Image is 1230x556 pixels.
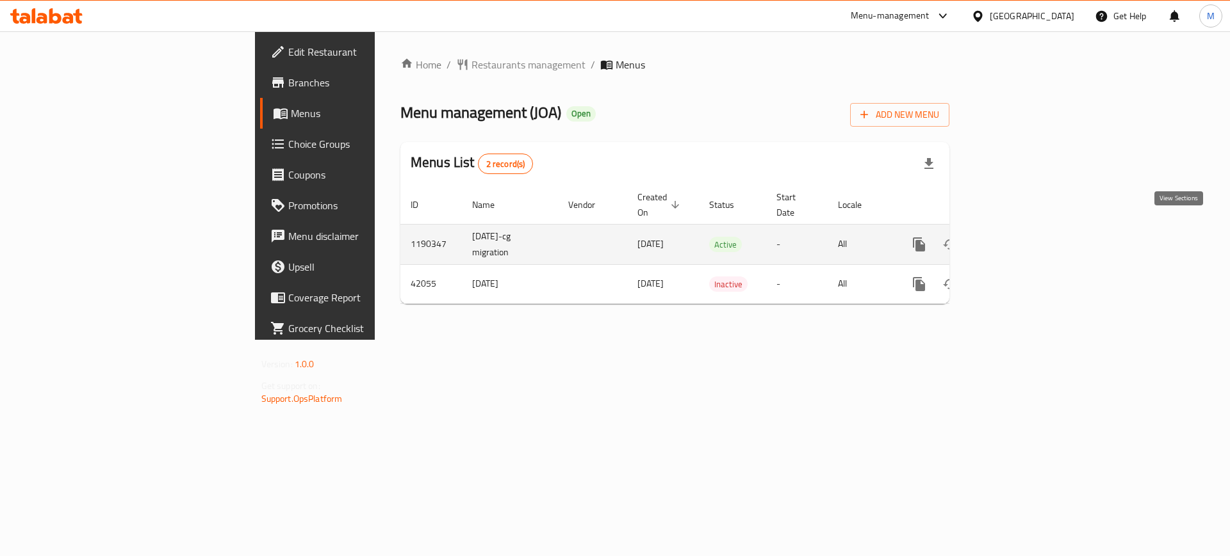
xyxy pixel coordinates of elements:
[288,290,450,305] span: Coverage Report
[838,197,878,212] span: Locale
[261,356,293,372] span: Version:
[288,198,450,213] span: Promotions
[288,136,450,152] span: Choice Groups
[260,129,461,159] a: Choice Groups
[935,269,965,299] button: Change Status
[260,67,461,98] a: Branches
[260,221,461,251] a: Menu disclaimer
[776,189,812,220] span: Start Date
[295,356,315,372] span: 1.0.0
[288,44,450,60] span: Edit Restaurant
[914,148,944,179] div: Export file
[904,229,935,260] button: more
[400,186,1037,304] table: enhanced table
[709,277,748,292] span: Inactive
[288,75,450,90] span: Branches
[935,229,965,260] button: Change Status
[766,224,828,264] td: -
[709,237,742,252] div: Active
[260,282,461,313] a: Coverage Report
[766,264,828,303] td: -
[472,197,511,212] span: Name
[828,224,894,264] td: All
[411,153,533,174] h2: Menus List
[288,259,450,274] span: Upsell
[894,186,1037,225] th: Actions
[616,57,645,72] span: Menus
[990,9,1074,23] div: [GEOGRAPHIC_DATA]
[591,57,595,72] li: /
[828,264,894,303] td: All
[260,190,461,221] a: Promotions
[709,237,742,252] span: Active
[400,98,561,127] span: Menu management ( JOA )
[637,235,664,252] span: [DATE]
[260,159,461,190] a: Coupons
[411,197,435,212] span: ID
[288,321,450,336] span: Grocery Checklist
[260,36,461,67] a: Edit Restaurant
[471,57,586,72] span: Restaurants management
[479,158,533,170] span: 2 record(s)
[400,57,949,72] nav: breadcrumb
[260,313,461,344] a: Grocery Checklist
[462,264,558,303] td: [DATE]
[904,269,935,299] button: more
[478,154,534,174] div: Total records count
[637,189,684,220] span: Created On
[568,197,612,212] span: Vendor
[288,228,450,244] span: Menu disclaimer
[566,108,596,119] span: Open
[1207,9,1215,23] span: M
[260,251,461,282] a: Upsell
[860,107,939,123] span: Add New Menu
[709,197,751,212] span: Status
[291,106,450,121] span: Menus
[456,57,586,72] a: Restaurants management
[850,103,949,127] button: Add New Menu
[566,106,596,122] div: Open
[288,167,450,182] span: Coupons
[261,390,343,407] a: Support.OpsPlatform
[261,377,320,394] span: Get support on:
[462,224,558,264] td: [DATE]-cg migration
[260,98,461,129] a: Menus
[637,275,664,292] span: [DATE]
[851,8,930,24] div: Menu-management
